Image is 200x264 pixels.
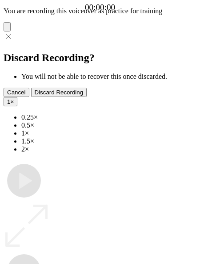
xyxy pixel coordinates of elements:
li: 1× [21,129,196,137]
button: Cancel [4,88,29,97]
button: Discard Recording [31,88,87,97]
li: You will not be able to recover this once discarded. [21,73,196,81]
p: You are recording this voiceover as practice for training [4,7,196,15]
span: 1 [7,98,10,105]
button: 1× [4,97,17,106]
h2: Discard Recording? [4,52,196,64]
li: 0.5× [21,121,196,129]
li: 1.5× [21,137,196,145]
li: 2× [21,145,196,153]
a: 00:00:00 [85,3,115,12]
li: 0.25× [21,113,196,121]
